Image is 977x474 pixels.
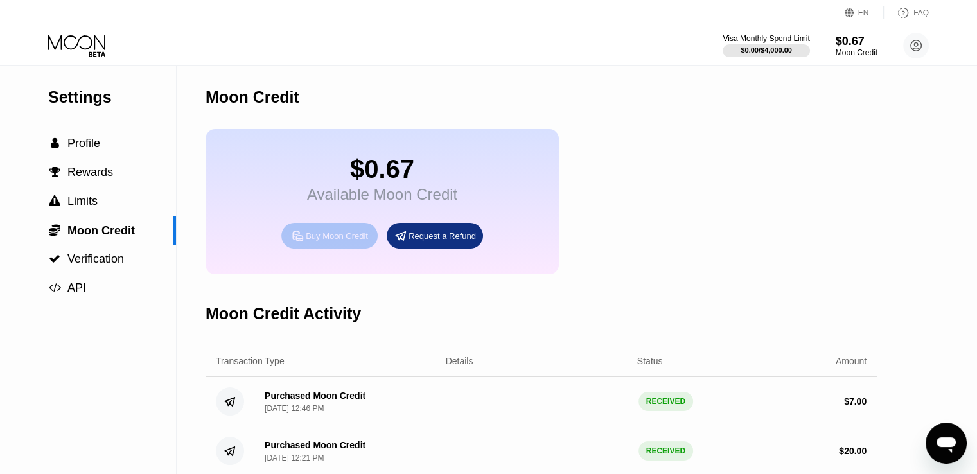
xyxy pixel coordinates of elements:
[409,231,476,241] div: Request a Refund
[49,166,60,178] span: 
[206,304,361,323] div: Moon Credit Activity
[67,195,98,207] span: Limits
[48,253,61,265] div: 
[884,6,929,19] div: FAQ
[836,35,877,48] div: $0.67
[216,356,285,366] div: Transaction Type
[49,282,61,294] span: 
[49,224,60,236] span: 
[446,356,473,366] div: Details
[265,391,365,401] div: Purchased Moon Credit
[67,252,124,265] span: Verification
[67,137,100,150] span: Profile
[265,440,365,450] div: Purchased Moon Credit
[48,137,61,149] div: 
[307,186,457,204] div: Available Moon Credit
[844,396,867,407] div: $ 7.00
[67,281,86,294] span: API
[637,356,663,366] div: Status
[741,46,792,54] div: $0.00 / $4,000.00
[926,423,967,464] iframe: Button to launch messaging window
[836,48,877,57] div: Moon Credit
[836,35,877,57] div: $0.67Moon Credit
[845,6,884,19] div: EN
[638,441,693,461] div: RECEIVED
[265,453,324,462] div: [DATE] 12:21 PM
[839,446,867,456] div: $ 20.00
[306,231,368,241] div: Buy Moon Credit
[913,8,929,17] div: FAQ
[723,34,809,57] div: Visa Monthly Spend Limit$0.00/$4,000.00
[48,195,61,207] div: 
[638,392,693,411] div: RECEIVED
[67,166,113,179] span: Rewards
[51,137,59,149] span: 
[48,224,61,236] div: 
[265,404,324,413] div: [DATE] 12:46 PM
[836,356,867,366] div: Amount
[206,88,299,107] div: Moon Credit
[723,34,809,43] div: Visa Monthly Spend Limit
[307,155,457,184] div: $0.67
[48,282,61,294] div: 
[48,88,176,107] div: Settings
[281,223,378,249] div: Buy Moon Credit
[67,224,135,237] span: Moon Credit
[49,253,60,265] span: 
[387,223,483,249] div: Request a Refund
[858,8,869,17] div: EN
[48,166,61,178] div: 
[49,195,60,207] span: 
